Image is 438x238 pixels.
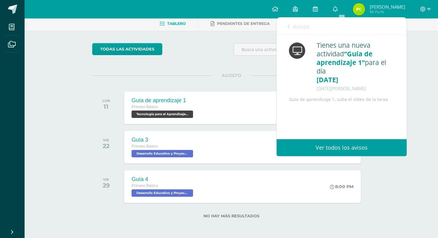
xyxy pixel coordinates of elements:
[234,43,370,55] input: Busca una actividad próxima aquí...
[103,142,109,150] div: 22
[317,84,394,93] div: [DATE][PERSON_NAME]
[132,105,158,109] span: Primero Básico
[160,19,186,29] a: Tablero
[167,21,186,26] span: Tablero
[330,184,353,189] div: 8:00 PM
[92,43,162,55] a: todas las Actividades
[212,73,251,78] span: AGOSTO
[370,9,405,14] span: Mi Perfil
[103,182,110,189] div: 29
[317,75,338,84] span: [DATE]
[370,4,405,10] span: [PERSON_NAME]
[132,189,193,197] span: Desarrollo Educativo y Proyecto de Vida 'B'
[357,22,396,29] span: avisos sin leer
[211,19,270,29] a: Pendientes de entrega
[103,177,110,182] div: VIE
[132,176,195,183] div: Guía 4
[92,214,370,218] label: No hay más resultados
[357,22,365,29] span: 114
[293,23,310,30] span: Avisos
[353,3,365,15] img: 1abdc8baa595bf4270ded46420d6b39f.png
[217,21,270,26] span: Pendientes de entrega
[132,137,195,143] div: Guía 3
[102,99,110,103] div: LUN
[277,139,407,156] a: Ver todos los avisos
[103,138,109,142] div: VIE
[132,144,158,148] span: Primero Básico
[132,97,195,104] div: Guía de aprendizaje 1
[132,111,193,118] span: Tecnología para el Aprendizaje y la Comunicación (Informática) 'B'
[132,184,158,188] span: Primero Básico
[289,96,394,103] div: Guía de aprendizaje 1, suba el video de la tarea
[132,150,193,157] span: Desarrollo Educativo y Proyecto de Vida 'B'
[102,103,110,110] div: 11
[317,41,394,93] div: Tienes una nueva actividad para el día
[317,49,373,67] span: "Guía de aprendizaje 1"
